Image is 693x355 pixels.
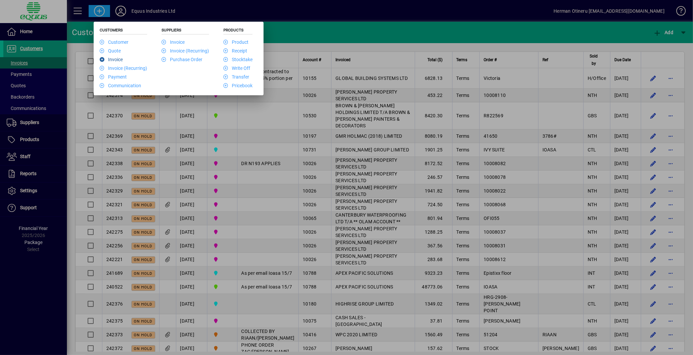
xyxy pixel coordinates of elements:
a: Receipt [223,48,247,53]
a: Customer [100,39,128,45]
a: Write Off [223,66,250,71]
a: Purchase Order [162,57,202,62]
a: Payment [100,74,127,80]
a: Product [223,39,249,45]
h5: Suppliers [162,28,209,34]
a: Invoice [100,57,123,62]
a: Invoice (Recurring) [100,66,147,71]
h5: Customers [100,28,147,34]
a: Invoice (Recurring) [162,48,209,53]
a: Pricebook [223,83,253,88]
h5: Products [223,28,253,34]
a: Invoice [162,39,185,45]
a: Communication [100,83,141,88]
a: Stocktake [223,57,253,62]
a: Transfer [223,74,249,80]
a: Quote [100,48,121,53]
